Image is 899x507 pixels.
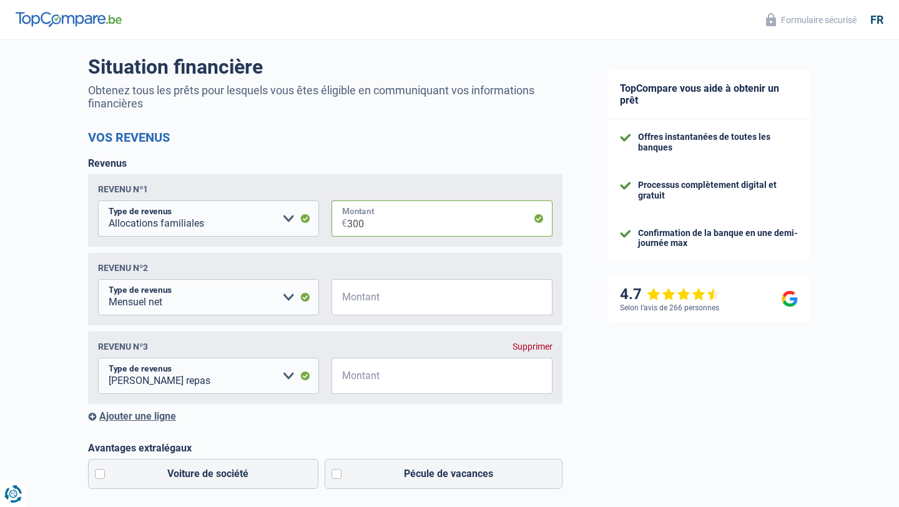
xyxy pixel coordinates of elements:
div: TopCompare vous aide à obtenir un prêt [607,70,810,119]
button: Formulaire sécurisé [759,9,864,30]
div: Supprimer [513,342,553,352]
label: Avantages extralégaux [88,442,562,454]
div: Revenu nº2 [98,263,148,273]
div: Selon l’avis de 266 personnes [620,303,719,312]
label: Revenus [88,157,127,169]
div: Ajouter une ligne [88,410,562,422]
span: € [332,279,347,315]
div: Processus complètement digital et gratuit [638,180,798,201]
div: Offres instantanées de toutes les banques [638,132,798,153]
div: Confirmation de la banque en une demi-journée max [638,228,798,249]
label: Voiture de société [88,459,318,489]
h2: Vos revenus [88,130,562,145]
h1: Situation financière [88,55,562,79]
div: fr [870,13,883,27]
label: Pécule de vacances [325,459,563,489]
div: Revenu nº3 [98,342,148,352]
div: 4.7 [620,285,720,303]
img: TopCompare Logo [16,12,122,27]
div: Revenu nº1 [98,184,148,194]
p: Obtenez tous les prêts pour lesquels vous êtes éligible en communiquant vos informations financières [88,84,562,110]
span: € [332,358,347,394]
span: € [332,200,347,237]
